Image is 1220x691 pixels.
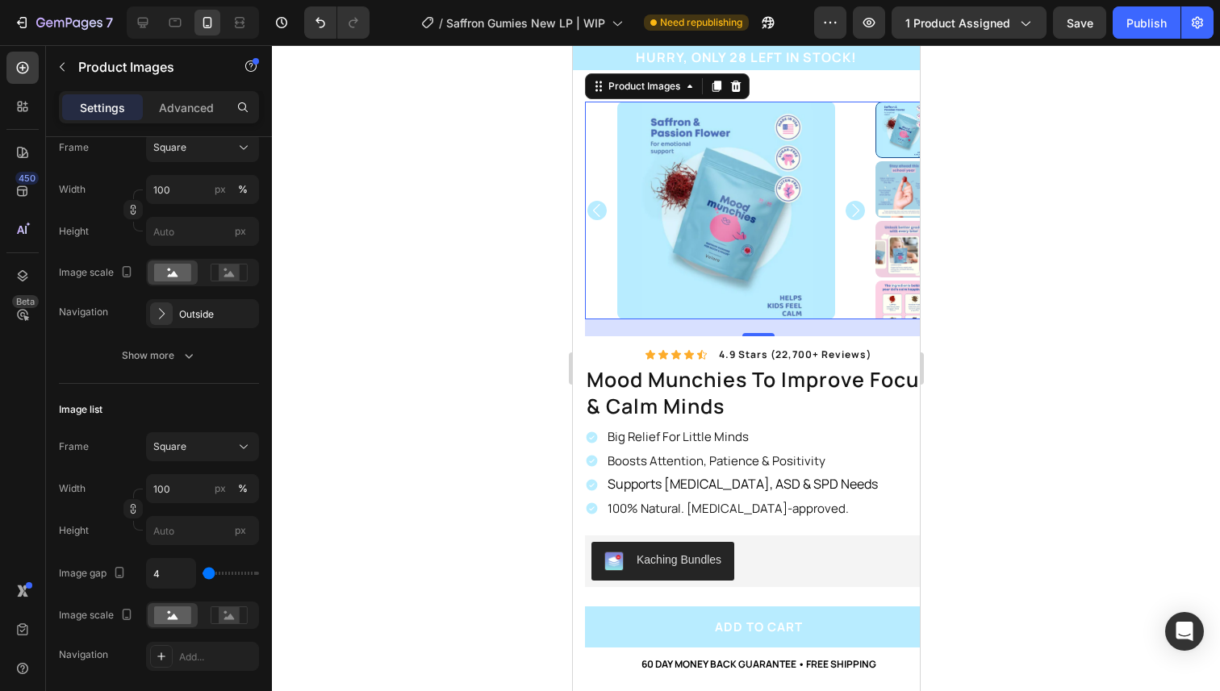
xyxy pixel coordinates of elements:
[80,99,125,116] p: Settings
[1126,15,1167,31] div: Publish
[59,605,136,626] div: Image scale
[59,262,136,284] div: Image scale
[59,305,108,319] div: Navigation
[59,140,89,155] label: Frame
[31,506,51,526] img: KachingBundles.png
[1165,612,1204,651] div: Open Intercom Messenger
[1053,6,1106,39] button: Save
[439,15,443,31] span: /
[892,6,1047,39] button: 1 product assigned
[573,45,920,691] iframe: Design area
[69,610,303,628] p: 60 DAY MONEY BACK GUARANTEE • FREE SHIPPING
[106,13,113,32] p: 7
[12,320,359,376] h1: mood munchies to improve focus & calm minds
[35,384,305,400] p: Big Relief For Little Minds
[146,474,259,503] input: px%
[19,497,161,535] button: Kaching Bundles
[59,402,102,417] div: Image list
[35,456,305,472] p: 100% Natural. [MEDICAL_DATA]-approved.
[64,506,148,523] div: Kaching Bundles
[304,6,370,39] div: Undo/Redo
[59,439,89,454] label: Frame
[179,650,255,664] div: Add...
[59,647,108,662] div: Navigation
[233,479,253,498] button: px
[12,295,39,308] div: Beta
[59,341,259,370] button: Show more
[146,516,259,545] input: px
[147,559,195,588] input: Auto
[35,408,305,424] p: Boosts Attention, Patience & Positivity
[146,175,259,204] input: px%
[215,182,226,197] div: px
[35,430,305,447] span: Supports [MEDICAL_DATA], ASD & SPD Needs
[446,15,605,31] span: Saffron Gumies New LP | WIP
[146,217,259,246] input: px
[59,224,89,239] label: Height
[146,133,259,162] button: Square
[59,481,86,496] label: Width
[59,563,129,585] div: Image gap
[142,571,230,593] div: Add to cart
[59,182,86,197] label: Width
[1113,6,1180,39] button: Publish
[211,180,230,199] button: %
[660,15,742,30] span: Need republishing
[12,561,359,602] button: Add to cart
[153,439,186,454] span: Square
[905,15,1010,31] span: 1 product assigned
[211,479,230,498] button: %
[179,307,255,322] div: Outside
[238,182,248,197] div: %
[238,481,248,496] div: %
[215,481,226,496] div: px
[1067,16,1093,30] span: Save
[146,432,259,461] button: Square
[159,99,214,116] p: Advanced
[235,524,246,536] span: px
[153,140,186,155] span: Square
[59,523,89,538] label: Height
[235,225,246,237] span: px
[233,180,253,199] button: px
[6,6,120,39] button: 7
[15,172,39,185] div: 450
[78,57,215,77] p: Product Images
[122,348,197,364] div: Show more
